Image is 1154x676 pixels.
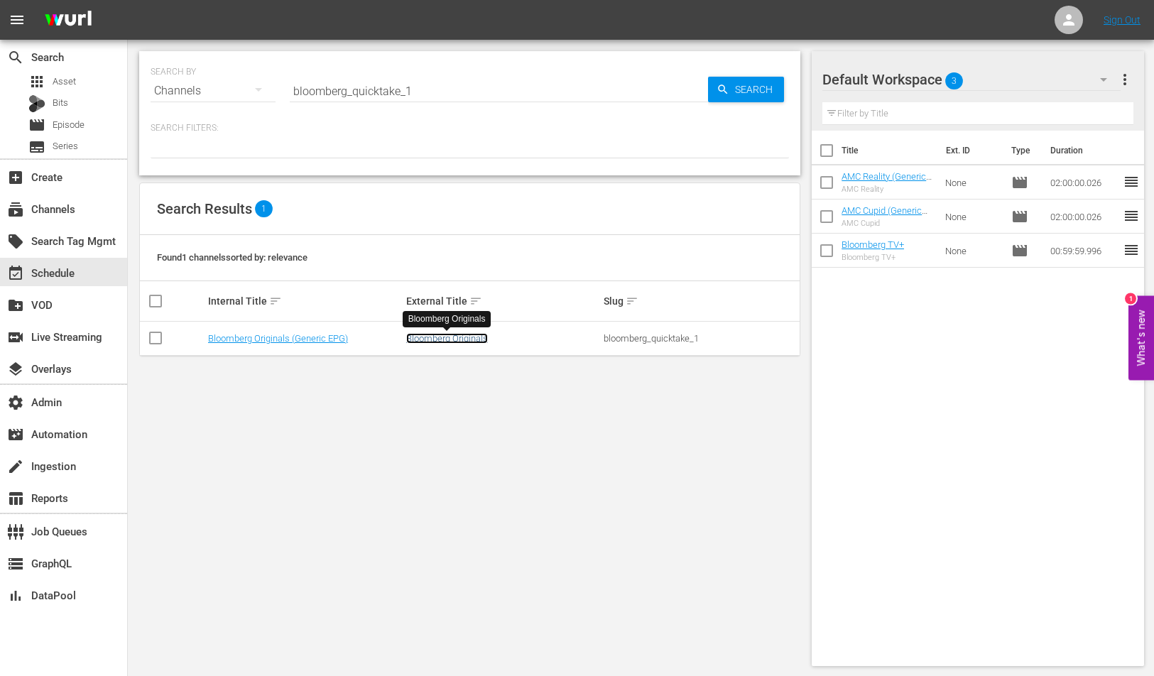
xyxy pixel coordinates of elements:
[937,131,1003,170] th: Ext. ID
[406,293,600,310] div: External Title
[1045,165,1123,200] td: 02:00:00.026
[604,293,798,310] div: Slug
[1116,62,1133,97] button: more_vert
[7,49,24,66] span: Search
[28,95,45,112] div: Bits
[842,205,927,227] a: AMC Cupid (Generic EPG)
[729,77,784,102] span: Search
[1045,234,1123,268] td: 00:59:59.996
[822,60,1121,99] div: Default Workspace
[7,361,24,378] span: Overlays
[1003,131,1042,170] th: Type
[842,185,934,194] div: AMC Reality
[626,295,638,307] span: sort
[1011,174,1028,191] span: Episode
[1128,296,1154,381] button: Open Feedback Widget
[7,394,24,411] span: Admin
[708,77,784,102] button: Search
[842,131,937,170] th: Title
[842,239,904,250] a: Bloomberg TV+
[28,73,45,90] span: Asset
[1125,293,1136,305] div: 1
[208,333,348,344] a: Bloomberg Originals (Generic EPG)
[255,200,273,217] span: 1
[1116,71,1133,88] span: more_vert
[604,333,798,344] div: bloomberg_quicktake_1
[7,555,24,572] span: GraphQL
[408,313,486,325] div: Bloomberg Originals
[34,4,102,37] img: ans4CAIJ8jUAAAAAAAAAAAAAAAAAAAAAAAAgQb4GAAAAAAAAAAAAAAAAAAAAAAAAJMjXAAAAAAAAAAAAAAAAAAAAAAAAgAT5G...
[469,295,482,307] span: sort
[7,297,24,314] span: VOD
[28,116,45,133] span: Episode
[940,234,1006,268] td: None
[157,252,307,263] span: Found 1 channels sorted by: relevance
[7,523,24,540] span: Job Queues
[7,426,24,443] span: Automation
[7,233,24,250] span: Search Tag Mgmt
[7,587,24,604] span: DataPool
[151,122,789,134] p: Search Filters:
[1123,173,1140,190] span: reorder
[208,293,402,310] div: Internal Title
[157,200,252,217] span: Search Results
[842,253,904,262] div: Bloomberg TV+
[842,171,932,192] a: AMC Reality (Generic EPG)
[1123,207,1140,224] span: reorder
[7,329,24,346] span: Live Streaming
[151,71,276,111] div: Channels
[842,219,934,228] div: AMC Cupid
[9,11,26,28] span: menu
[1011,208,1028,225] span: Episode
[1011,242,1028,259] span: Episode
[406,333,488,344] a: Bloomberg Originals
[7,169,24,186] span: Create
[53,96,68,110] span: Bits
[53,75,76,89] span: Asset
[1104,14,1141,26] a: Sign Out
[7,265,24,282] span: Schedule
[1045,200,1123,234] td: 02:00:00.026
[53,118,85,132] span: Episode
[7,490,24,507] span: Reports
[269,295,282,307] span: sort
[53,139,78,153] span: Series
[28,138,45,156] span: Series
[945,66,963,96] span: 3
[1123,241,1140,258] span: reorder
[940,200,1006,234] td: None
[1042,131,1127,170] th: Duration
[940,165,1006,200] td: None
[7,201,24,218] span: Channels
[7,458,24,475] span: Ingestion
